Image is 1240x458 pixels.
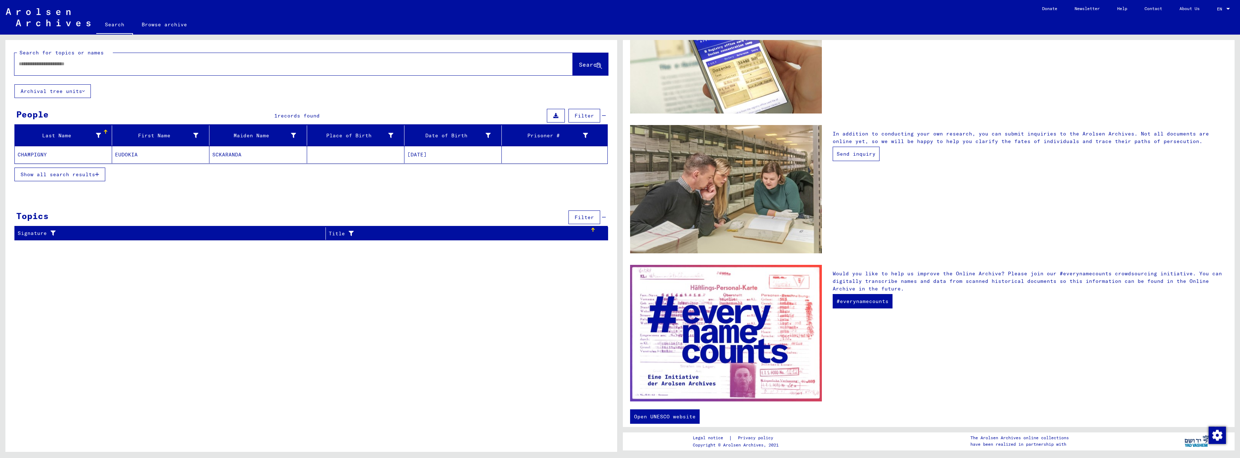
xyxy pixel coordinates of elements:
div: First Name [115,130,209,141]
mat-header-cell: Place of Birth [307,125,404,146]
div: Prisoner # [505,132,588,139]
div: Maiden Name [212,130,306,141]
mat-label: Search for topics or names [19,49,104,56]
button: Filter [568,109,600,123]
div: Date of Birth [407,130,501,141]
div: Place of Birth [310,132,393,139]
div: Last Name [18,130,112,141]
mat-header-cell: Maiden Name [209,125,307,146]
button: Show all search results [14,168,105,181]
a: #everynamecounts [833,294,893,308]
p: have been realized in partnership with [970,441,1069,448]
div: Prisoner # [505,130,599,141]
a: Legal notice [693,434,729,442]
div: People [16,108,49,121]
span: 1 [274,112,278,119]
mat-header-cell: Last Name [15,125,112,146]
div: Title [329,230,590,237]
div: | [693,434,782,442]
div: Place of Birth [310,130,404,141]
p: Copyright © Arolsen Archives, 2021 [693,442,782,448]
div: Title [329,228,599,239]
p: Would you like to help us improve the Online Archive? Please join our #everynamecounts crowdsourc... [833,270,1227,293]
mat-header-cell: First Name [112,125,209,146]
p: In addition to conducting your own research, you can submit inquiries to the Arolsen Archives. No... [833,130,1227,145]
span: Search [579,61,601,68]
mat-cell: CHAMPIGNY [15,146,112,163]
a: Send inquiry [833,147,880,161]
div: Topics [16,209,49,222]
mat-cell: EUDOKIA [112,146,209,163]
mat-header-cell: Date of Birth [404,125,502,146]
mat-cell: [DATE] [404,146,502,163]
mat-cell: SCKARANDA [209,146,307,163]
span: Filter [575,214,594,221]
a: Privacy policy [732,434,782,442]
div: Signature [18,228,325,239]
p: The Arolsen Archives online collections [970,435,1069,441]
img: yv_logo.png [1183,432,1210,450]
div: Last Name [18,132,101,139]
div: Maiden Name [212,132,296,139]
div: Date of Birth [407,132,491,139]
div: First Name [115,132,198,139]
mat-header-cell: Prisoner # [502,125,607,146]
span: Show all search results [21,171,95,178]
button: Filter [568,210,600,224]
img: Zustimmung ändern [1209,427,1226,444]
img: inquiries.jpg [630,125,822,253]
a: Open UNESCO website [630,409,700,424]
a: Search [96,16,133,35]
span: Filter [575,112,594,119]
button: Search [573,53,608,75]
button: Archival tree units [14,84,91,98]
div: Signature [18,230,316,237]
img: Arolsen_neg.svg [6,8,90,26]
span: records found [278,112,320,119]
mat-select-trigger: EN [1217,6,1222,12]
a: Browse archive [133,16,196,33]
img: enc.jpg [630,265,822,401]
